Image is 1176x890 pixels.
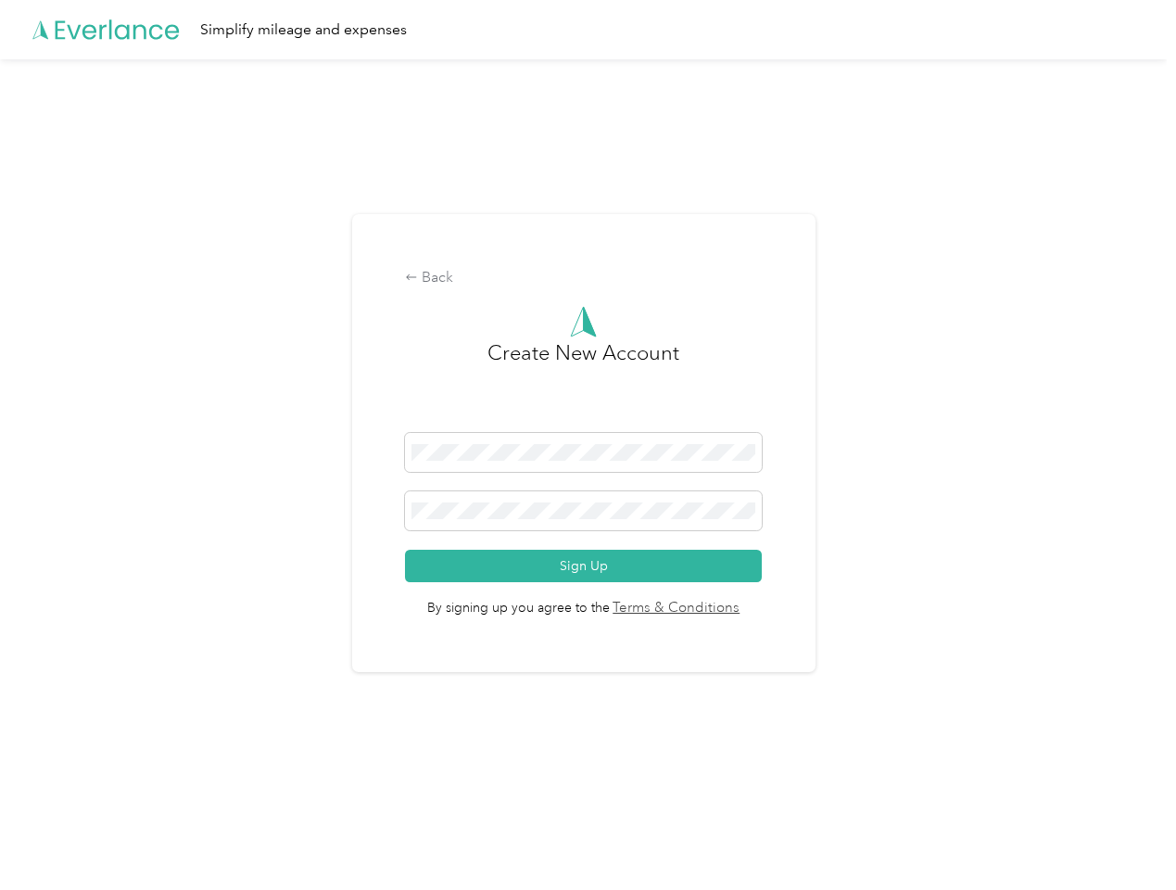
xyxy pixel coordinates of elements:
[405,550,762,582] button: Sign Up
[610,598,740,619] a: Terms & Conditions
[487,337,679,433] h3: Create New Account
[405,582,762,619] span: By signing up you agree to the
[200,19,407,42] div: Simplify mileage and expenses
[405,267,762,289] div: Back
